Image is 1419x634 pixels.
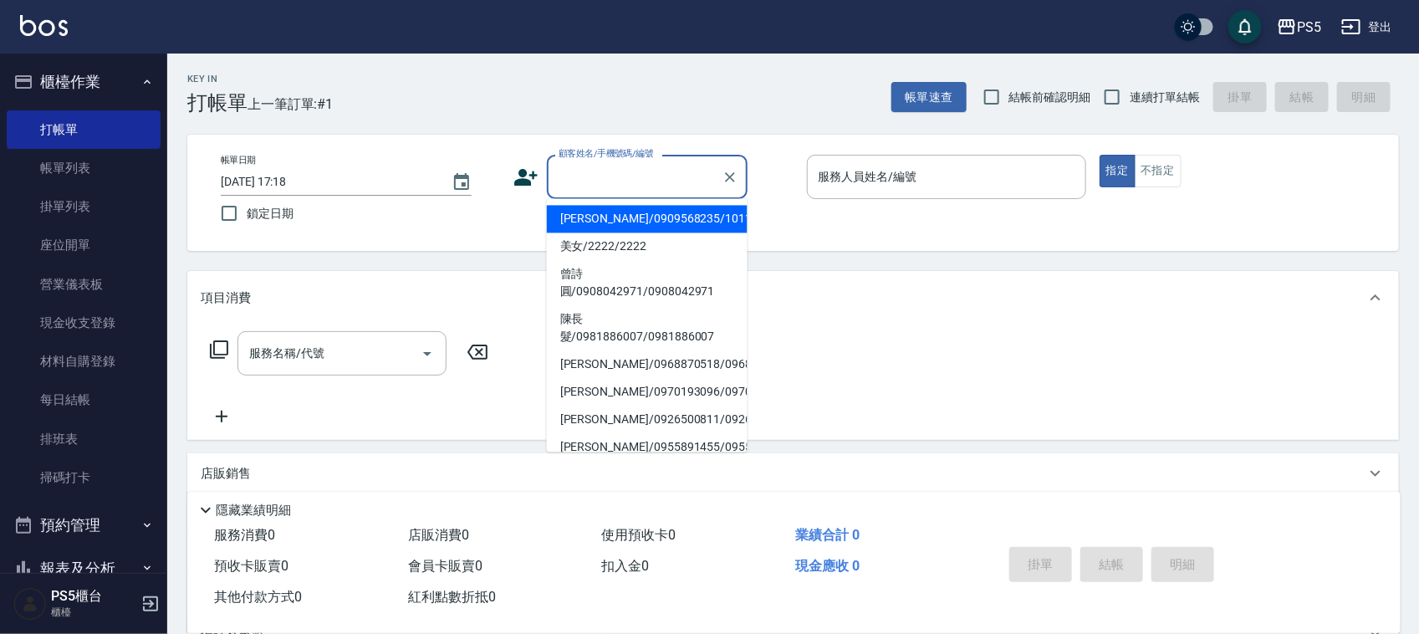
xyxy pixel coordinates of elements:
button: 報表及分析 [7,547,161,591]
a: 掃碼打卡 [7,458,161,497]
p: 店販銷售 [201,465,251,483]
span: 服務消費 0 [214,527,275,543]
div: 店販銷售 [187,453,1399,493]
span: 結帳前確認明細 [1009,89,1091,106]
img: Logo [20,15,68,36]
div: PS5 [1297,17,1321,38]
button: 櫃檯作業 [7,60,161,104]
button: 帳單速查 [891,82,967,113]
span: 店販消費 0 [408,527,469,543]
button: save [1228,10,1262,43]
a: 每日結帳 [7,381,161,419]
button: Choose date, selected date is 2025-09-16 [442,162,482,202]
li: [PERSON_NAME]/0968870518/0968870518 [547,351,748,379]
button: Open [414,340,441,367]
li: [PERSON_NAME]/0909568235/10118 [547,206,748,233]
p: 項目消費 [201,289,251,307]
span: 會員卡販賣 0 [408,558,482,574]
label: 帳單日期 [221,154,256,166]
a: 排班表 [7,420,161,458]
span: 現金應收 0 [795,558,860,574]
span: 扣入金 0 [602,558,650,574]
button: 指定 [1100,155,1136,187]
a: 現金收支登錄 [7,304,161,342]
a: 座位開單 [7,226,161,264]
input: YYYY/MM/DD hh:mm [221,168,435,196]
button: PS5 [1270,10,1328,44]
a: 掛單列表 [7,187,161,226]
h3: 打帳單 [187,91,248,115]
button: 預約管理 [7,504,161,547]
p: 隱藏業績明細 [216,502,291,519]
span: 使用預收卡 0 [602,527,676,543]
a: 營業儀表板 [7,265,161,304]
a: 打帳單 [7,110,161,149]
h5: PS5櫃台 [51,588,136,605]
span: 鎖定日期 [247,205,293,222]
li: [PERSON_NAME]/0970193096/0970193096 [547,379,748,406]
label: 顧客姓名/手機號碼/編號 [559,147,654,160]
div: 項目消費 [187,271,1399,325]
a: 材料自購登錄 [7,342,161,381]
span: 紅利點數折抵 0 [408,589,496,605]
li: [PERSON_NAME]/0926500811/0926500811 [547,406,748,434]
li: 美女/2222/2222 [547,233,748,261]
button: Clear [718,166,742,189]
li: [PERSON_NAME]/0955891455/0955891455 [547,434,748,462]
button: 登出 [1335,12,1399,43]
span: 預收卡販賣 0 [214,558,288,574]
p: 櫃檯 [51,605,136,620]
img: Person [13,587,47,621]
span: 上一筆訂單:#1 [248,94,334,115]
li: 曾詩圓/0908042971/0908042971 [547,261,748,306]
span: 其他付款方式 0 [214,589,302,605]
span: 連續打單結帳 [1130,89,1200,106]
a: 帳單列表 [7,149,161,187]
li: 陳長髮/0981886007/0981886007 [547,306,748,351]
button: 不指定 [1135,155,1182,187]
span: 業績合計 0 [795,527,860,543]
h2: Key In [187,74,248,84]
